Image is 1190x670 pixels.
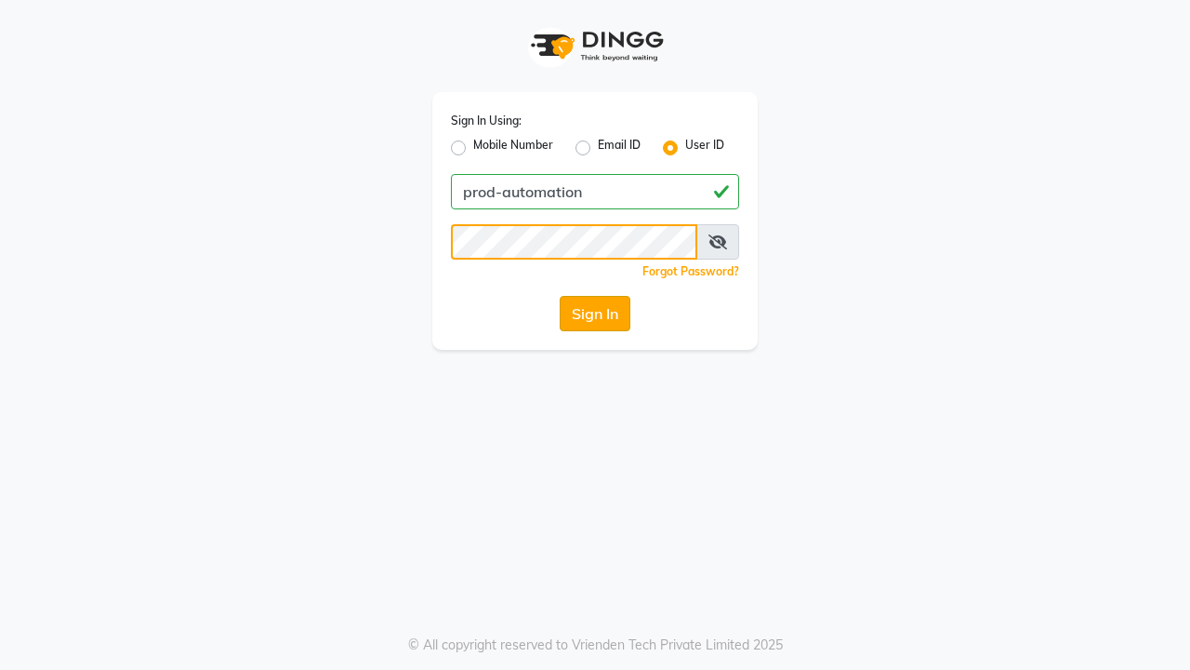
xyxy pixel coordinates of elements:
[560,296,630,331] button: Sign In
[685,137,724,159] label: User ID
[451,174,739,209] input: Username
[451,224,697,260] input: Username
[598,137,641,159] label: Email ID
[521,19,669,74] img: logo1.svg
[473,137,553,159] label: Mobile Number
[642,264,739,278] a: Forgot Password?
[451,113,522,129] label: Sign In Using:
